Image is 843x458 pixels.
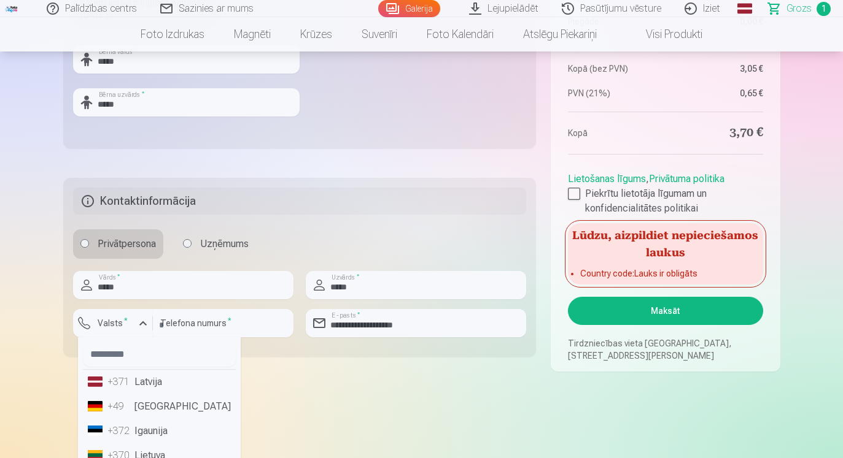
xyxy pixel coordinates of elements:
[412,17,508,52] a: Foto kalendāri
[568,167,763,216] div: ,
[568,337,763,362] p: Tirdzniecības vieta [GEOGRAPHIC_DATA], [STREET_ADDRESS][PERSON_NAME]
[568,297,763,325] button: Maksāt
[672,87,763,99] dd: 0,65 €
[672,63,763,75] dd: 3,05 €
[568,63,659,75] dt: Kopā (bez PVN)
[80,239,89,248] input: Privātpersona
[568,124,659,142] dt: Kopā
[649,173,725,185] a: Privātuma politika
[568,186,763,216] label: Piekrītu lietotāja līgumam un konfidencialitātes politikai
[126,17,219,52] a: Foto izdrukas
[5,5,18,12] img: /fa3
[219,17,286,52] a: Magnēti
[580,267,750,280] li: Country code : Lauks ir obligāts
[817,2,831,16] span: 1
[347,17,412,52] a: Suvenīri
[93,317,133,329] label: Valsts
[73,309,153,337] button: Valsts*
[568,223,763,262] h5: Lūdzu, aizpildiet nepieciešamos laukus
[83,394,236,419] li: [GEOGRAPHIC_DATA]
[83,419,236,443] li: Igaunija
[612,17,717,52] a: Visi produkti
[787,1,812,16] span: Grozs
[83,370,236,394] li: Latvija
[286,17,347,52] a: Krūzes
[73,188,527,215] h5: Kontaktinformācija
[73,229,163,259] label: Privātpersona
[183,239,192,248] input: Uzņēmums
[107,375,132,389] div: +371
[508,17,612,52] a: Atslēgu piekariņi
[176,229,256,259] label: Uzņēmums
[107,424,132,438] div: +372
[672,124,763,142] dd: 3,70 €
[568,173,646,185] a: Lietošanas līgums
[568,87,659,99] dt: PVN (21%)
[107,399,132,414] div: +49
[73,337,153,347] div: Lauks ir obligāts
